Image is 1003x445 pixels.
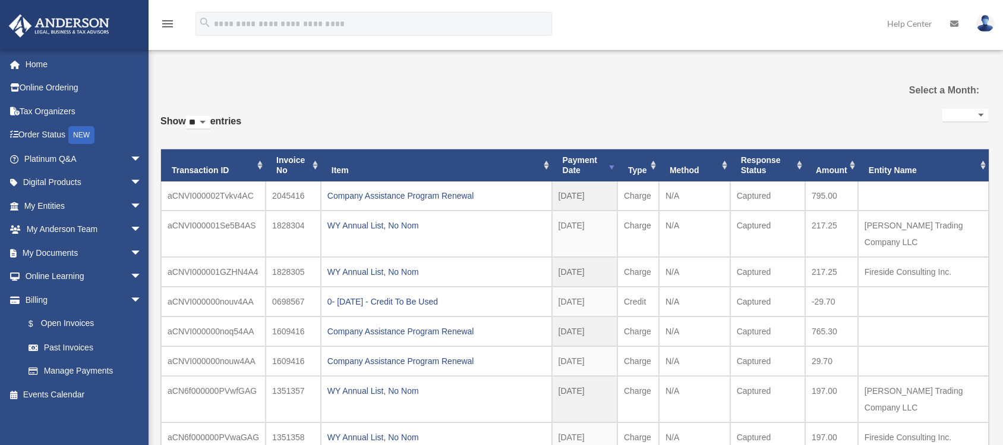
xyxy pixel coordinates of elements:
[327,187,545,204] div: Company Assistance Program Renewal
[327,293,545,310] div: 0- [DATE] - Credit To Be Used
[266,287,321,316] td: 0698567
[730,181,805,211] td: Captured
[327,383,545,399] div: WY Annual List, No Nom
[552,287,617,316] td: [DATE]
[659,316,730,346] td: N/A
[552,211,617,257] td: [DATE]
[266,257,321,287] td: 1828305
[5,14,113,37] img: Anderson Advisors Platinum Portal
[160,17,175,31] i: menu
[266,346,321,376] td: 1609416
[552,181,617,211] td: [DATE]
[8,383,160,406] a: Events Calendar
[161,287,266,316] td: aCNVI000000nouv4AA
[321,149,552,181] th: Item: activate to sort column ascending
[17,336,154,359] a: Past Invoices
[617,287,659,316] td: Credit
[805,376,858,422] td: 197.00
[659,346,730,376] td: N/A
[8,123,160,148] a: Order StatusNEW
[68,126,94,144] div: NEW
[858,149,989,181] th: Entity Name: activate to sort column ascending
[8,218,160,242] a: My Anderson Teamarrow_drop_down
[617,181,659,211] td: Charge
[161,346,266,376] td: aCNVI000000nouw4AA
[805,316,858,346] td: 765.30
[130,194,154,218] span: arrow_drop_down
[659,287,730,316] td: N/A
[160,21,175,31] a: menu
[805,181,858,211] td: 795.00
[858,376,989,422] td: [PERSON_NAME] Trading Company LLC
[730,257,805,287] td: Captured
[617,316,659,346] td: Charge
[8,288,160,312] a: Billingarrow_drop_down
[266,376,321,422] td: 1351357
[730,211,805,257] td: Captured
[8,194,160,218] a: My Entitiesarrow_drop_down
[730,149,805,181] th: Response Status: activate to sort column ascending
[8,99,160,123] a: Tax Organizers
[186,116,210,130] select: Showentries
[130,171,154,195] span: arrow_drop_down
[327,353,545,369] div: Company Assistance Program Renewal
[552,316,617,346] td: [DATE]
[266,149,321,181] th: Invoice No: activate to sort column ascending
[730,376,805,422] td: Captured
[130,147,154,171] span: arrow_drop_down
[730,346,805,376] td: Captured
[858,211,989,257] td: [PERSON_NAME] Trading Company LLC
[198,16,212,29] i: search
[161,211,266,257] td: aCNVI000001Se5B4AS
[659,149,730,181] th: Method: activate to sort column ascending
[130,265,154,289] span: arrow_drop_down
[659,181,730,211] td: N/A
[130,241,154,265] span: arrow_drop_down
[805,287,858,316] td: -29.70
[617,211,659,257] td: Charge
[8,76,160,100] a: Online Ordering
[8,171,160,195] a: Digital Productsarrow_drop_down
[730,316,805,346] td: Captured
[805,346,858,376] td: 29.70
[35,316,41,331] span: $
[161,316,266,346] td: aCNVI000000noq54AA
[8,241,160,265] a: My Documentsarrow_drop_down
[552,376,617,422] td: [DATE]
[617,149,659,181] th: Type: activate to sort column ascending
[160,113,241,142] label: Show entries
[327,264,545,280] div: WY Annual List, No Nom
[8,147,160,171] a: Platinum Q&Aarrow_drop_down
[8,265,160,289] a: Online Learningarrow_drop_down
[976,15,994,32] img: User Pic
[161,181,266,211] td: aCNVI000002Tvkv4AC
[161,257,266,287] td: aCNVI000001GZHN4A4
[617,376,659,422] td: Charge
[859,82,979,99] label: Select a Month:
[805,149,858,181] th: Amount: activate to sort column ascending
[266,211,321,257] td: 1828304
[805,211,858,257] td: 217.25
[659,211,730,257] td: N/A
[617,346,659,376] td: Charge
[161,376,266,422] td: aCN6f000000PVwfGAG
[617,257,659,287] td: Charge
[17,312,160,336] a: $Open Invoices
[552,346,617,376] td: [DATE]
[266,316,321,346] td: 1609416
[552,257,617,287] td: [DATE]
[8,52,160,76] a: Home
[659,257,730,287] td: N/A
[17,359,160,383] a: Manage Payments
[130,288,154,312] span: arrow_drop_down
[327,217,545,234] div: WY Annual List, No Nom
[266,181,321,211] td: 2045416
[730,287,805,316] td: Captured
[327,323,545,340] div: Company Assistance Program Renewal
[130,218,154,242] span: arrow_drop_down
[552,149,617,181] th: Payment Date: activate to sort column ascending
[161,149,266,181] th: Transaction ID: activate to sort column ascending
[659,376,730,422] td: N/A
[858,257,989,287] td: Fireside Consulting Inc.
[805,257,858,287] td: 217.25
